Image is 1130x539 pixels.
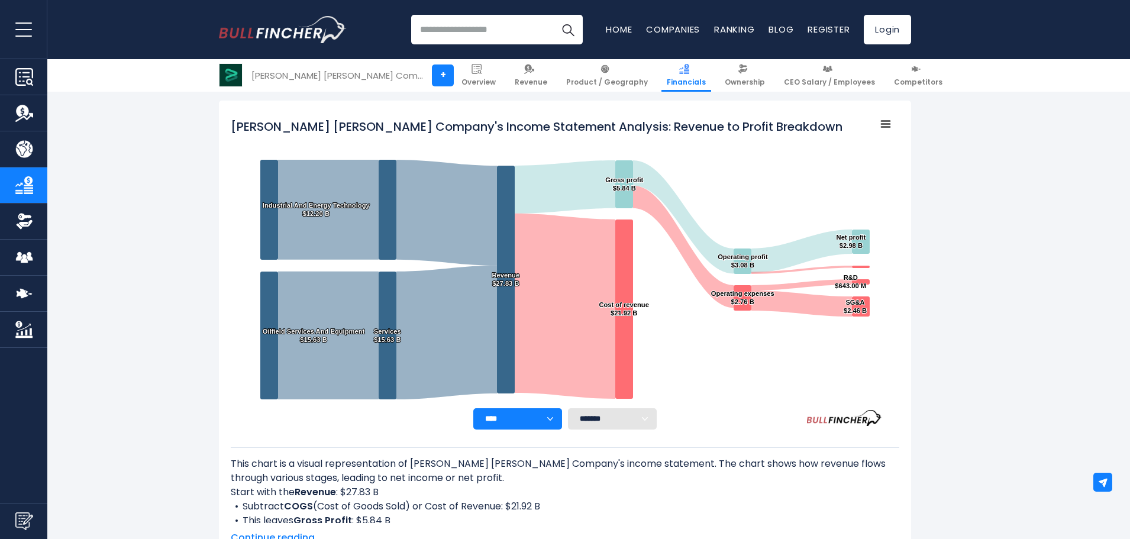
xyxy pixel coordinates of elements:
[605,176,643,192] text: Gross profit $5.84 B
[219,64,242,86] img: BKR logo
[515,78,547,87] span: Revenue
[835,274,866,289] text: R&D $643.00 M
[667,78,706,87] span: Financials
[231,112,899,408] svg: Baker Hughes Company's Income Statement Analysis: Revenue to Profit Breakdown
[284,499,313,513] b: COGS
[231,118,842,135] tspan: [PERSON_NAME] [PERSON_NAME] Company's Income Statement Analysis: Revenue to Profit Breakdown
[844,299,867,314] text: SG&A $2.46 B
[894,78,942,87] span: Competitors
[295,485,336,499] b: Revenue
[808,23,850,35] a: Register
[784,78,875,87] span: CEO Salary / Employees
[509,59,553,92] a: Revenue
[432,64,454,86] a: +
[714,23,754,35] a: Ranking
[231,499,899,514] li: Subtract (Cost of Goods Sold) or Cost of Revenue: $21.92 B
[263,328,365,343] text: Oilfield Services And Equipment $15.63 B
[889,59,948,92] a: Competitors
[263,202,370,217] text: Industrial And Energy Technology $12.20 B
[251,69,423,82] div: [PERSON_NAME] [PERSON_NAME] Company
[219,16,347,43] img: Bullfincher logo
[293,514,352,527] b: Gross Profit
[599,301,649,317] text: Cost of revenue $21.92 B
[566,78,648,87] span: Product / Geography
[661,59,711,92] a: Financials
[837,234,866,249] text: Net profit $2.98 B
[553,15,583,44] button: Search
[561,59,653,92] a: Product / Geography
[711,290,774,305] text: Operating expenses $2.76 B
[219,16,346,43] a: Go to homepage
[779,59,880,92] a: CEO Salary / Employees
[492,272,520,287] text: Revenue $27.83 B
[864,15,911,44] a: Login
[606,23,632,35] a: Home
[769,23,793,35] a: Blog
[15,212,33,230] img: Ownership
[718,253,768,269] text: Operating profit $3.08 B
[719,59,770,92] a: Ownership
[456,59,501,92] a: Overview
[725,78,765,87] span: Ownership
[461,78,496,87] span: Overview
[374,328,401,343] text: Services $15.63 B
[231,514,899,528] li: This leaves : $5.84 B
[646,23,700,35] a: Companies
[231,457,899,523] div: This chart is a visual representation of [PERSON_NAME] [PERSON_NAME] Company's income statement. ...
